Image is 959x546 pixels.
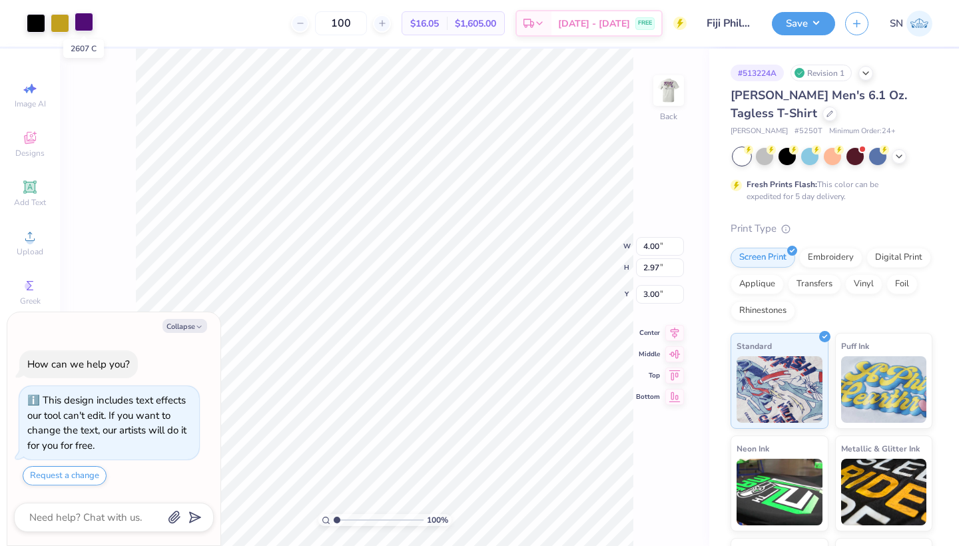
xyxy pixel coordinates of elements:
span: Center [636,328,660,338]
span: Designs [15,148,45,158]
div: Back [660,111,677,123]
a: SN [890,11,932,37]
span: FREE [638,19,652,28]
img: Puff Ink [841,356,927,423]
button: Collapse [162,319,207,333]
span: Bottom [636,392,660,402]
span: Top [636,371,660,380]
span: $1,605.00 [455,17,496,31]
div: Print Type [731,221,932,236]
div: # 513224A [731,65,784,81]
span: Standard [737,339,772,353]
span: # 5250T [795,126,822,137]
span: [DATE] - [DATE] [558,17,630,31]
div: How can we help you? [27,358,130,371]
button: Request a change [23,466,107,485]
span: SN [890,16,903,31]
input: Untitled Design [697,10,762,37]
span: Image AI [15,99,46,109]
span: Puff Ink [841,339,869,353]
div: Digital Print [866,248,931,268]
button: Save [772,12,835,35]
img: Back [655,77,682,104]
span: Metallic & Glitter Ink [841,441,920,455]
div: Transfers [788,274,841,294]
img: Sophia Newell [906,11,932,37]
div: Applique [731,274,784,294]
span: [PERSON_NAME] [731,126,788,137]
div: Rhinestones [731,301,795,321]
span: Middle [636,350,660,359]
div: This color can be expedited for 5 day delivery. [747,178,910,202]
span: [PERSON_NAME] Men's 6.1 Oz. Tagless T-Shirt [731,87,907,121]
div: Foil [886,274,918,294]
div: 2607 C [63,39,104,58]
div: Vinyl [845,274,882,294]
img: Neon Ink [737,459,822,525]
div: Revision 1 [791,65,852,81]
div: Screen Print [731,248,795,268]
span: Neon Ink [737,441,769,455]
div: This design includes text effects our tool can't edit. If you want to change the text, our artist... [27,394,186,452]
span: Minimum Order: 24 + [829,126,896,137]
span: 100 % [427,514,448,526]
img: Standard [737,356,822,423]
span: Upload [17,246,43,257]
span: Greek [20,296,41,306]
div: Embroidery [799,248,862,268]
input: – – [315,11,367,35]
span: Add Text [14,197,46,208]
img: Metallic & Glitter Ink [841,459,927,525]
span: $16.05 [410,17,439,31]
strong: Fresh Prints Flash: [747,179,817,190]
